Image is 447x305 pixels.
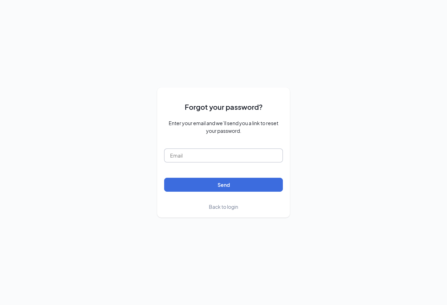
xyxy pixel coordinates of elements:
[209,204,238,210] span: Back to login
[185,101,263,112] span: Forgot your password?
[164,119,283,135] span: Enter your email and we’ll send you a link to reset your password.
[209,203,238,211] a: Back to login
[164,178,283,192] button: Send
[164,148,283,162] input: Email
